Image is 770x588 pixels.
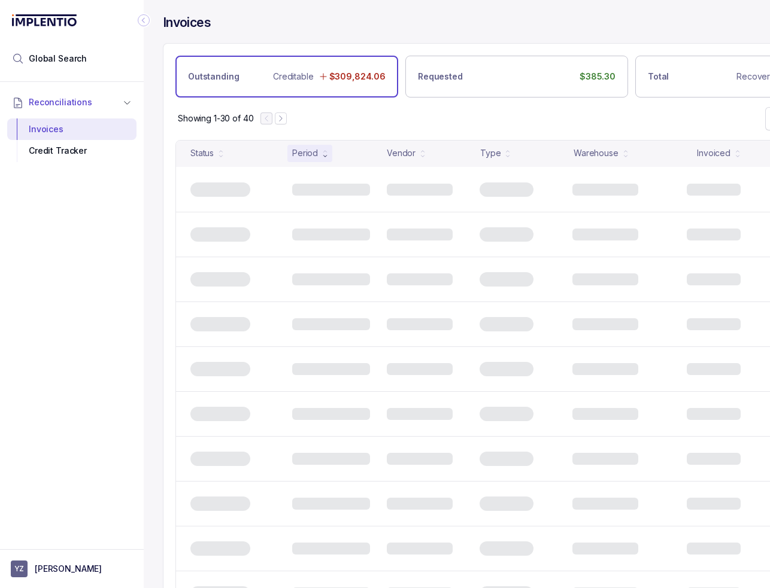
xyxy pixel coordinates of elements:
[697,147,730,159] div: Invoiced
[163,14,211,31] h4: Invoices
[418,71,463,83] p: Requested
[273,71,314,83] p: Creditable
[188,71,239,83] p: Outstanding
[7,89,137,115] button: Reconciliations
[580,71,616,83] p: $385.30
[17,118,127,140] div: Invoices
[574,147,619,159] div: Warehouse
[11,560,133,577] button: User initials[PERSON_NAME]
[387,147,416,159] div: Vendor
[29,96,92,108] span: Reconciliations
[178,112,253,124] p: Showing 1-30 of 40
[329,71,386,83] p: $309,824.06
[178,112,253,124] div: Remaining page entries
[35,563,102,575] p: [PERSON_NAME]
[190,147,214,159] div: Status
[292,147,318,159] div: Period
[17,140,127,162] div: Credit Tracker
[29,53,87,65] span: Global Search
[275,112,287,124] button: Next Page
[480,147,501,159] div: Type
[11,560,28,577] span: User initials
[7,116,137,164] div: Reconciliations
[137,13,151,28] div: Collapse Icon
[648,71,669,83] p: Total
